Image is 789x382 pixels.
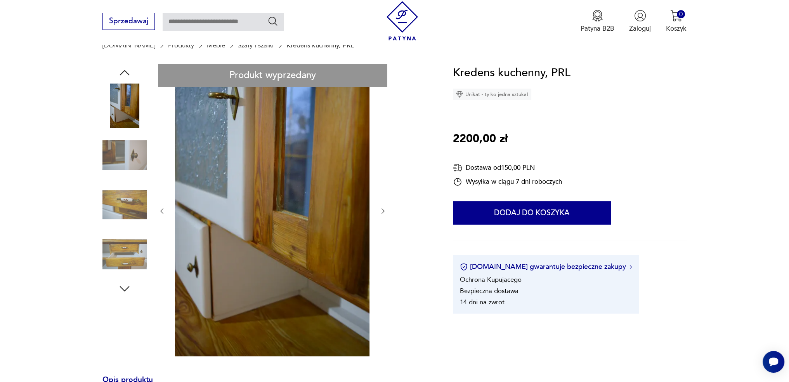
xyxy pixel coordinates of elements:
button: Szukaj [267,16,279,27]
a: Meble [207,42,225,49]
img: Ikona diamentu [456,91,463,98]
div: Unikat - tylko jedna sztuka! [453,89,531,100]
p: Kredens kuchenny, PRL [286,42,354,49]
img: Patyna - sklep z meblami i dekoracjami vintage [383,1,422,40]
p: Patyna B2B [581,24,614,33]
a: Sprzedawaj [102,19,155,25]
button: [DOMAIN_NAME] gwarantuje bezpieczne zakupy [460,262,632,272]
li: 14 dni na zwrot [460,298,505,307]
div: Dostawa od 150,00 PLN [453,163,562,173]
img: Zdjęcie produktu Kredens kuchenny, PRL [102,133,147,177]
a: Szafy i szafki [238,42,274,49]
img: Ikona medalu [591,10,603,22]
iframe: Smartsupp widget button [763,351,784,373]
a: [DOMAIN_NAME] [102,42,155,49]
button: Dodaj do koszyka [453,201,611,225]
div: Wysyłka w ciągu 7 dni roboczych [453,177,562,187]
button: 0Koszyk [666,10,687,33]
img: Zdjęcie produktu Kredens kuchenny, PRL [102,232,147,276]
img: Ikonka użytkownika [634,10,646,22]
img: Ikona dostawy [453,163,462,173]
p: 2200,00 zł [453,130,508,148]
a: Produkty [168,42,194,49]
img: Ikona certyfikatu [460,263,468,271]
li: Bezpieczna dostawa [460,286,518,295]
img: Ikona koszyka [670,10,682,22]
img: Ikona strzałki w prawo [629,265,632,269]
a: Ikona medaluPatyna B2B [581,10,614,33]
p: Zaloguj [629,24,651,33]
button: Zaloguj [629,10,651,33]
div: 0 [677,10,685,18]
div: Produkt wyprzedany [158,64,387,87]
p: Koszyk [666,24,687,33]
img: Zdjęcie produktu Kredens kuchenny, PRL [175,64,369,356]
img: Zdjęcie produktu Kredens kuchenny, PRL [102,183,147,227]
button: Patyna B2B [581,10,614,33]
h1: Kredens kuchenny, PRL [453,64,571,82]
img: Zdjęcie produktu Kredens kuchenny, PRL [102,84,147,128]
button: Sprzedawaj [102,13,155,30]
li: Ochrona Kupującego [460,275,522,284]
